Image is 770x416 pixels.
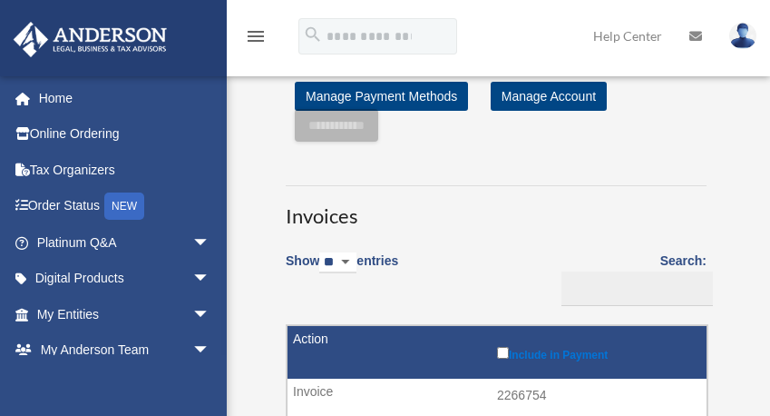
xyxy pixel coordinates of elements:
input: Search: [561,272,713,306]
a: Digital Productsarrow_drop_down [13,261,238,297]
a: Home [13,80,238,116]
label: Search: [555,250,707,306]
span: arrow_drop_down [192,224,229,262]
span: arrow_drop_down [192,296,229,333]
i: menu [245,25,267,47]
span: arrow_drop_down [192,261,229,298]
div: NEW [104,193,144,220]
td: 2266754 [288,379,707,413]
a: menu [245,32,267,47]
select: Showentries [319,253,356,273]
img: User Pic [729,23,756,49]
a: Platinum Q&Aarrow_drop_down [13,224,238,261]
a: Online Ordering [13,116,238,153]
a: Tax Organizers [13,152,238,188]
input: Include in Payment [497,347,509,359]
a: Manage Payment Methods [295,82,468,111]
h3: Invoices [286,185,707,231]
i: search [303,25,323,45]
img: Anderson Advisors Platinum Portal [8,22,172,57]
a: My Anderson Teamarrow_drop_down [13,332,238,369]
label: Show entries [286,250,398,292]
span: arrow_drop_down [192,332,229,370]
label: Include in Payment [497,343,697,362]
a: My Entitiesarrow_drop_down [13,296,238,332]
a: Manage Account [491,82,607,111]
a: Order StatusNEW [13,188,238,225]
